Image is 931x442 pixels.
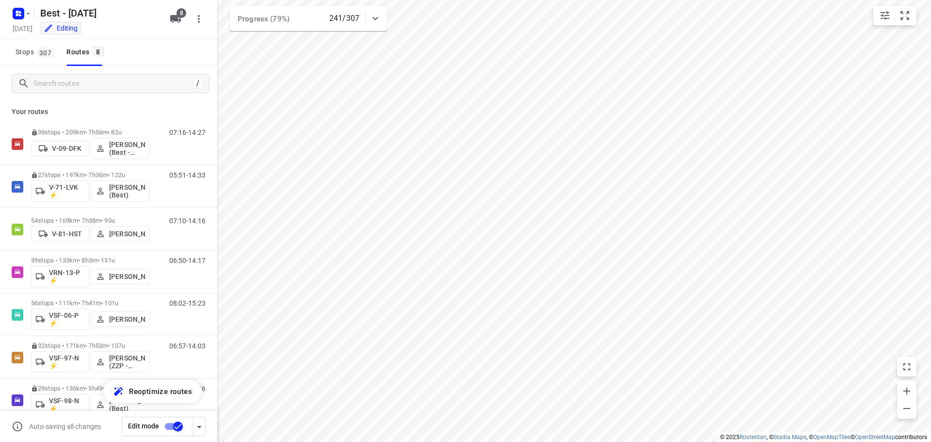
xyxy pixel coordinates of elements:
[37,48,54,57] span: 307
[238,15,289,23] span: Progress (79%)
[49,397,85,412] p: VSF-98-N ⚡
[720,434,927,441] li: © 2025 , © , © © contributors
[31,266,89,287] button: VRN-13-P ⚡
[31,217,149,224] p: 54 stops • 169km • 7h38m • 90u
[31,129,149,136] p: 39 stops • 209km • 7h56m • 82u
[169,171,206,179] p: 05:51-14:33
[31,309,89,330] button: VSF-06-P ⚡
[91,269,149,284] button: [PERSON_NAME]
[193,78,203,89] div: /
[169,129,206,136] p: 07:16-14:27
[230,6,387,31] div: Progress (79%)241/307
[31,385,149,392] p: 29 stops • 136km • 5h49m • 78u
[9,23,36,34] h5: [DATE]
[31,342,149,349] p: 32 stops • 171km • 7h53m • 107u
[31,141,89,156] button: V-09-DFK
[91,394,149,415] button: [PERSON_NAME] (Best)
[739,434,767,441] a: Routetitan
[52,145,81,152] p: V-09-DFK
[813,434,851,441] a: OpenMapTiles
[91,226,149,242] button: [PERSON_NAME]
[33,76,193,91] input: Search routes
[49,311,85,327] p: VSF-06-P ⚡
[109,315,145,323] p: [PERSON_NAME]
[31,351,89,373] button: VSF-97-N ⚡
[66,46,107,58] div: Routes
[103,380,202,403] button: Reoptimize routes
[12,107,206,117] p: Your routes
[52,230,82,238] p: V-81-HST
[169,217,206,225] p: 07:10-14:16
[36,5,162,21] h5: Rename
[129,385,192,398] span: Reoptimize routes
[329,13,359,24] p: 241/307
[895,6,915,25] button: Fit zoom
[31,226,89,242] button: V-81-HST
[91,311,149,327] button: [PERSON_NAME]
[31,171,149,179] p: 27 stops • 197km • 7h36m • 122u
[169,257,206,264] p: 06:50-14:17
[93,47,104,56] span: 8
[166,9,185,29] button: 8
[109,183,145,199] p: [PERSON_NAME] (Best)
[177,8,186,18] span: 8
[16,46,57,58] span: Stops
[193,420,205,432] div: Driver app settings
[49,269,85,284] p: VRN-13-P ⚡
[109,230,145,238] p: [PERSON_NAME]
[169,342,206,350] p: 06:57-14:03
[109,141,145,156] p: [PERSON_NAME] (Best - ZZP)
[31,180,89,202] button: V-71-LVK ⚡
[109,354,145,370] p: [PERSON_NAME] (ZZP - Best)
[31,257,149,264] p: 39 stops • 133km • 8h3m • 131u
[91,180,149,202] button: [PERSON_NAME] (Best)
[128,422,159,430] span: Edit mode
[875,6,895,25] button: Map settings
[91,351,149,373] button: [PERSON_NAME] (ZZP - Best)
[31,394,89,415] button: VSF-98-N ⚡
[109,397,145,412] p: [PERSON_NAME] (Best)
[873,6,916,25] div: small contained button group
[29,423,101,430] p: Auto-saving all changes
[91,138,149,159] button: [PERSON_NAME] (Best - ZZP)
[49,354,85,370] p: VSF-97-N ⚡
[31,299,149,307] p: 56 stops • 111km • 7h41m • 101u
[855,434,895,441] a: OpenStreetMap
[773,434,806,441] a: Stadia Maps
[44,23,78,33] div: Editing
[169,299,206,307] p: 08:02-15:23
[49,183,85,199] p: V-71-LVK ⚡
[109,273,145,280] p: [PERSON_NAME]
